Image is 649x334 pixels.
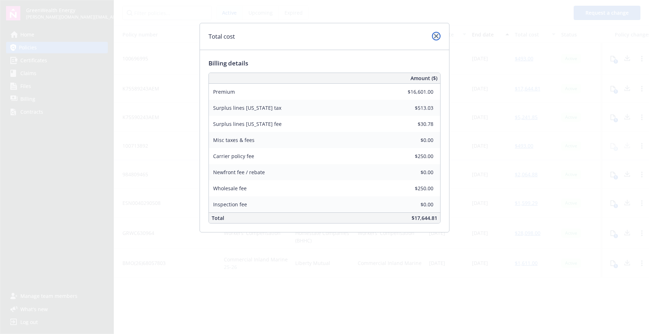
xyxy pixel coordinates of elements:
[213,88,235,95] span: Premium
[212,215,224,221] span: Total
[391,151,438,161] input: 0.00
[213,153,254,159] span: Carrier policy fee
[213,201,247,208] span: Inspection fee
[208,59,248,67] span: Billing details
[391,134,438,145] input: 0.00
[391,183,438,193] input: 0.00
[391,118,438,129] input: 0.00
[391,199,438,210] input: 0.00
[432,32,441,40] a: close
[391,102,438,113] input: 0.00
[391,167,438,177] input: 0.00
[213,169,265,176] span: Newfront fee / rebate
[213,121,282,127] span: Surplus lines [US_STATE] fee
[213,185,247,192] span: Wholesale fee
[391,86,438,97] input: 0.00
[412,215,437,221] span: $17,644.81
[213,137,255,143] span: Misc taxes & fees
[208,32,235,41] h1: Total cost
[411,74,437,82] span: Amount ($)
[213,104,281,111] span: Surplus lines [US_STATE] tax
